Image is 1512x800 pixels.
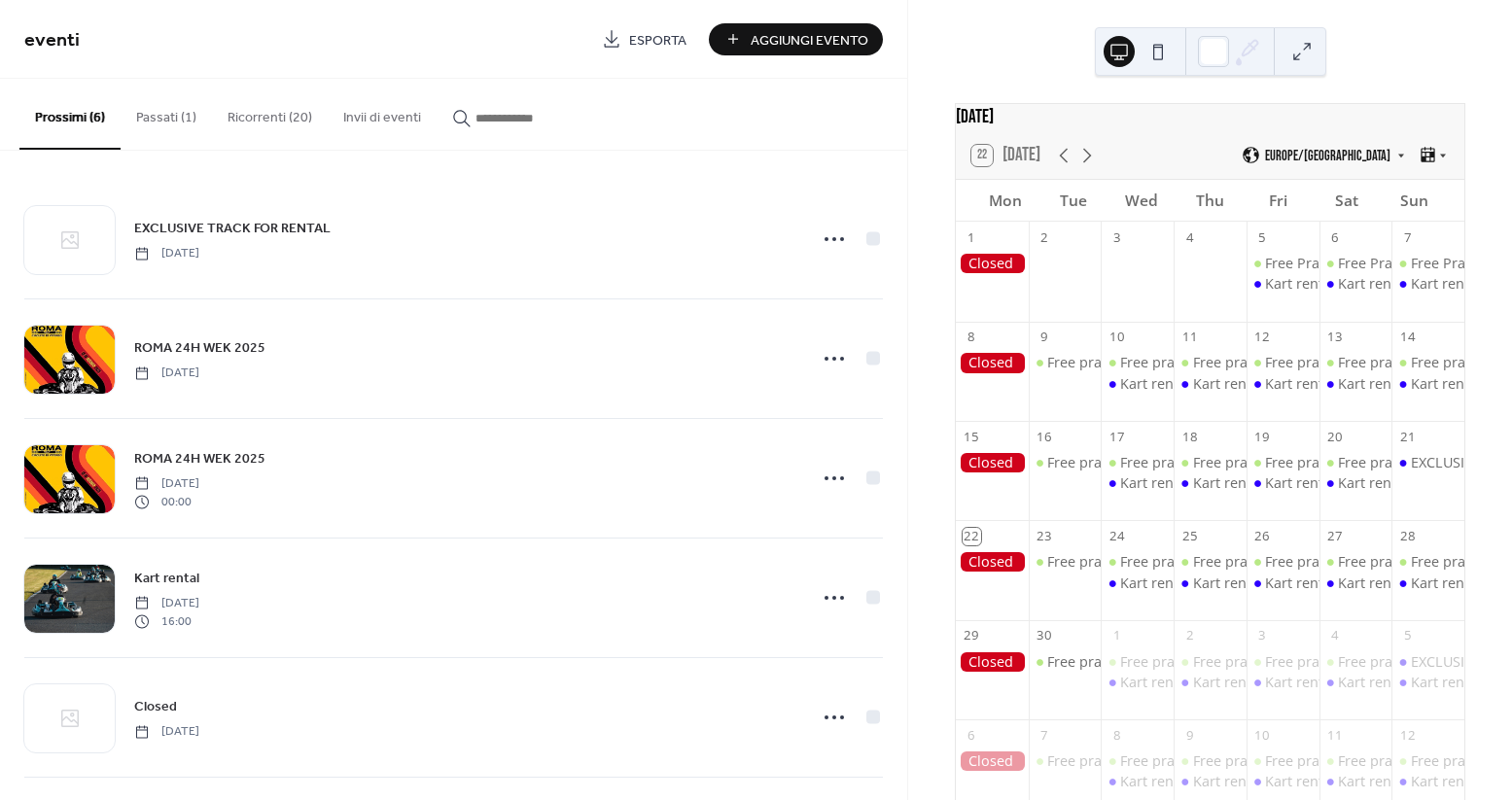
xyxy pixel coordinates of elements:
div: 7 [1398,228,1416,246]
div: Free practice [1247,353,1319,372]
div: Kart rental [1411,574,1481,593]
div: Free practice [1029,552,1102,572]
div: 13 [1326,329,1344,346]
div: 28 [1398,528,1416,545]
div: 10 [1253,726,1271,744]
div: Free practice [1174,552,1247,572]
div: Kart rental [1174,673,1247,692]
div: 12 [1398,726,1416,744]
div: Free practice [1047,453,1132,472]
div: Free practice [1247,453,1319,472]
div: 11 [1180,329,1198,346]
div: 15 [963,428,980,445]
div: Kart rental [1411,274,1481,294]
div: 1 [963,228,980,246]
div: Kart rental [1338,374,1408,394]
div: 9 [1036,329,1053,346]
div: Free practice [1047,353,1132,372]
div: Free practice [1120,552,1205,572]
div: 26 [1253,528,1271,545]
div: 27 [1326,528,1344,545]
div: Free practice [1338,353,1423,372]
div: Kart rental [1338,673,1408,692]
div: Kart rental [1411,673,1481,692]
div: 14 [1398,329,1416,346]
div: Free practice [1247,652,1319,672]
div: Kart rental [1319,374,1392,394]
div: Kart rental [1391,574,1464,593]
div: Kart rental [1265,772,1335,791]
button: Prossimi (6) [19,79,121,150]
div: Free Practice [1247,254,1319,273]
div: Kart rental [1391,673,1464,692]
span: eventi [24,21,80,59]
div: 5 [1253,228,1271,246]
div: Free practice [1120,453,1205,472]
div: Free practice [1338,751,1423,771]
div: 22 [963,528,980,545]
span: ROMA 24H WEK 2025 [134,449,265,470]
div: Kart rental [1193,473,1263,493]
span: EXCLUSIVE TRACK FOR RENTAL [134,219,331,239]
div: 30 [1036,627,1053,644]
div: Kart rental [1265,374,1335,394]
div: Kart rental [1101,673,1174,692]
div: Kart rental [1174,574,1247,593]
div: Free Practice [1265,254,1350,273]
div: 10 [1108,329,1126,346]
div: Free practice [1319,353,1392,372]
div: Kart rental [1265,574,1335,593]
div: Free practice [1391,552,1464,572]
div: Closed [956,254,1029,273]
div: Kart rental [1338,473,1408,493]
div: Closed [956,552,1029,572]
div: Kart rental [1319,473,1392,493]
div: Kart rental [1174,772,1247,791]
div: Free practice [1265,751,1350,771]
div: Free practice [1411,353,1495,372]
div: Closed [956,652,1029,672]
div: 20 [1326,428,1344,445]
div: Free practice [1411,552,1495,572]
div: 18 [1180,428,1198,445]
div: Kart rental [1120,473,1190,493]
div: Kart rental [1193,772,1263,791]
div: Kart rental [1319,772,1392,791]
div: Free practice [1101,353,1174,372]
span: ROMA 24H WEK 2025 [134,338,265,359]
div: 4 [1180,228,1198,246]
div: Free practice [1319,751,1392,771]
div: Free practice [1174,652,1247,672]
div: 8 [963,329,980,346]
div: Free practice [1193,353,1278,372]
div: Free practice [1101,453,1174,472]
div: Free practice [1193,552,1278,572]
div: Kart rental [1101,574,1174,593]
div: Free practice [1338,453,1423,472]
div: 5 [1398,627,1416,644]
div: 2 [1180,627,1198,644]
div: Wed [1108,180,1176,222]
div: 1 [1108,627,1126,644]
div: 4 [1326,627,1344,644]
div: Sat [1313,180,1381,222]
div: Kart rental [1319,673,1392,692]
span: [DATE] [134,475,199,493]
span: 00:00 [134,493,199,510]
div: 6 [1326,228,1344,246]
div: Free Practice [1319,254,1392,273]
a: Esporta [587,23,701,55]
div: Free practice [1319,652,1392,672]
div: Closed [956,353,1029,372]
div: Free practice [1319,453,1392,472]
div: Free Practice [1391,254,1464,273]
div: Kart rental [1265,274,1335,294]
span: [DATE] [134,365,199,382]
span: Aggiungi Evento [751,30,868,51]
button: Ricorrenti (20) [212,79,328,148]
div: Free Practice [1338,254,1423,273]
div: Free practice [1047,751,1132,771]
div: 16 [1036,428,1053,445]
div: Kart rental [1120,574,1190,593]
div: Free practice [1391,353,1464,372]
